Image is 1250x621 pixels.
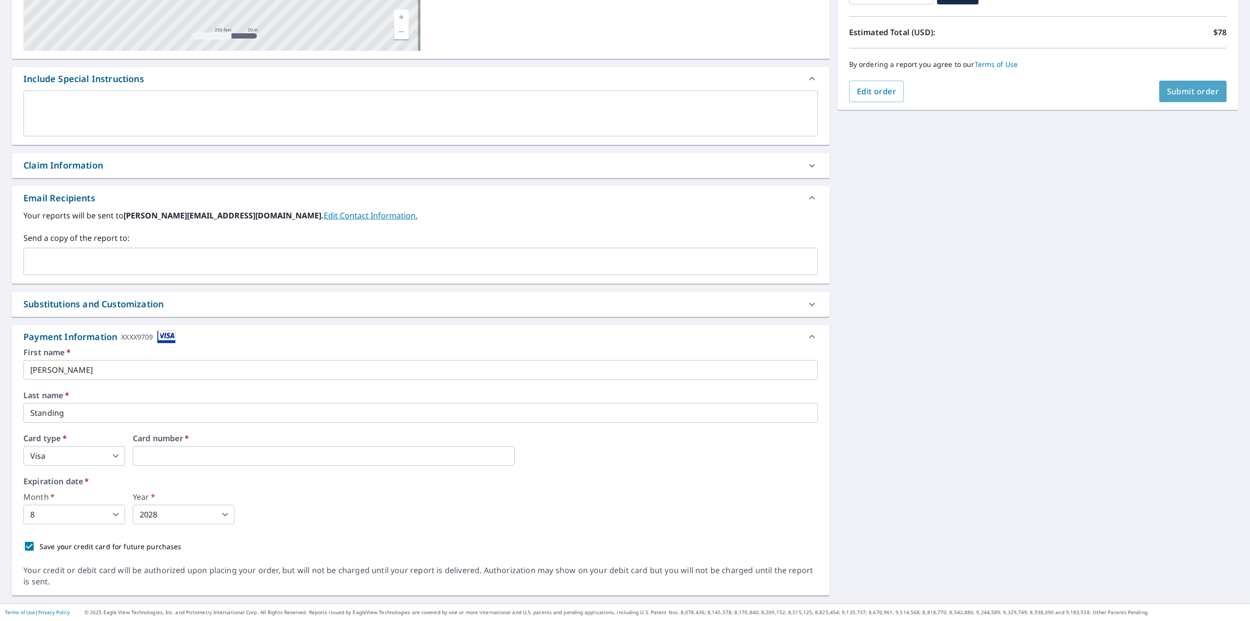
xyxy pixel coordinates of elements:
[133,446,515,466] iframe: secure payment field
[133,493,234,501] label: Year
[324,210,417,221] a: EditContactInfo
[23,434,125,442] label: Card type
[38,609,70,616] a: Privacy Policy
[23,192,95,205] div: Email Recipients
[849,26,1038,38] p: Estimated Total (USD):
[849,60,1227,69] p: By ordering a report you agree to our
[157,330,176,343] img: cardImage
[84,609,1245,616] p: © 2025 Eagle View Technologies, Inc. and Pictometry International Corp. All Rights Reserved. Repo...
[12,186,830,210] div: Email Recipients
[5,609,35,616] a: Terms of Use
[23,298,164,311] div: Substitutions and Customization
[23,330,176,343] div: Payment Information
[23,565,818,587] div: Your credit or debit card will be authorized upon placing your order, but will not be charged unt...
[12,153,830,178] div: Claim Information
[849,81,904,102] button: Edit order
[12,292,830,317] div: Substitutions and Customization
[857,86,896,97] span: Edit order
[1159,81,1227,102] button: Submit order
[23,232,818,244] label: Send a copy of the report to:
[23,159,103,172] div: Claim Information
[23,72,144,86] div: Include Special Instructions
[133,505,234,524] div: 2028
[1213,26,1227,38] p: $78
[23,505,125,524] div: 8
[1167,86,1219,97] span: Submit order
[394,10,409,24] a: Current Level 17, Zoom In
[40,541,182,552] p: Save your credit card for future purchases
[23,446,125,466] div: Visa
[23,493,125,501] label: Month
[5,609,70,615] p: |
[121,330,153,343] div: XXXX9709
[975,60,1018,69] a: Terms of Use
[394,24,409,39] a: Current Level 17, Zoom Out
[23,391,818,399] label: Last name
[133,434,818,442] label: Card number
[23,348,818,356] label: First name
[23,210,818,221] label: Your reports will be sent to
[124,210,324,221] b: [PERSON_NAME][EMAIL_ADDRESS][DOMAIN_NAME].
[12,67,830,90] div: Include Special Instructions
[23,477,818,485] label: Expiration date
[12,325,830,348] div: Payment InformationXXXX9709cardImage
